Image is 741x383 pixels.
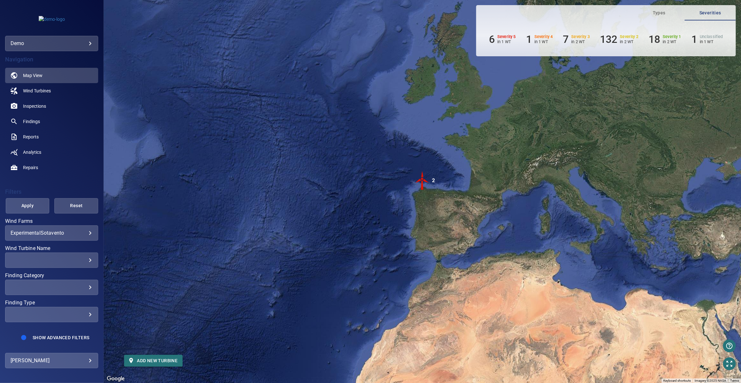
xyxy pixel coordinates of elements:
span: Reports [23,134,39,140]
p: in 2 WT [663,39,682,44]
p: in 1 WT [497,39,516,44]
button: Add new turbine [124,355,183,367]
h6: 6 [489,33,495,45]
span: Inspections [23,103,46,109]
li: Severity 3 [563,33,590,45]
p: in 1 WT [534,39,553,44]
p: in 1 WT [700,39,723,44]
img: Google [105,375,126,383]
span: Severities [689,9,732,17]
p: in 2 WT [620,39,639,44]
img: demo-logo [39,16,65,22]
h4: Navigation [5,56,98,63]
h4: Filters [5,189,98,195]
span: Repairs [23,164,38,171]
h6: Severity 5 [497,35,516,39]
h6: 1 [526,33,532,45]
div: Finding Type [5,307,98,322]
div: 2 [432,171,435,190]
label: Wind Farms [5,219,98,224]
li: Severity 4 [526,33,553,45]
span: Reset [62,202,90,210]
h6: 132 [600,33,617,45]
img: windFarmIconCat5.svg [413,171,432,190]
span: Map View [23,72,43,79]
h6: Unclassified [700,35,723,39]
h6: 18 [649,33,660,45]
button: Show Advanced Filters [29,332,93,343]
span: Types [637,9,681,17]
h6: Severity 1 [663,35,682,39]
li: Severity Unclassified [691,33,723,45]
a: findings noActive [5,114,98,129]
p: in 2 WT [572,39,590,44]
a: repairs noActive [5,160,98,175]
div: Finding Category [5,280,98,295]
li: Severity 1 [649,33,681,45]
span: Analytics [23,149,41,155]
div: Wind Farms [5,225,98,241]
div: demo [11,38,93,49]
a: inspections noActive [5,98,98,114]
span: Add new turbine [129,357,177,365]
a: analytics noActive [5,145,98,160]
span: Apply [14,202,42,210]
label: Finding Type [5,300,98,305]
a: Terms (opens in new tab) [730,379,739,382]
div: ExperimentalSotavento [11,230,93,236]
a: reports noActive [5,129,98,145]
a: Open this area in Google Maps (opens a new window) [105,375,126,383]
div: demo [5,36,98,51]
h6: Severity 2 [620,35,639,39]
li: Severity 2 [600,33,638,45]
span: Findings [23,118,40,125]
span: Imagery ©2025 NASA [695,379,726,382]
label: Finding Category [5,273,98,278]
button: Reset [54,198,98,214]
gmp-advanced-marker: 2 [413,171,432,191]
button: Apply [6,198,50,214]
h6: Severity 3 [572,35,590,39]
h6: Severity 4 [534,35,553,39]
a: windturbines noActive [5,83,98,98]
span: Wind Turbines [23,88,51,94]
a: map active [5,68,98,83]
button: Keyboard shortcuts [663,379,691,383]
label: Wind Turbine Name [5,246,98,251]
div: [PERSON_NAME] [11,356,93,366]
span: Show Advanced Filters [33,335,89,340]
li: Severity 5 [489,33,516,45]
div: Wind Turbine Name [5,253,98,268]
h6: 7 [563,33,569,45]
h6: 1 [691,33,697,45]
